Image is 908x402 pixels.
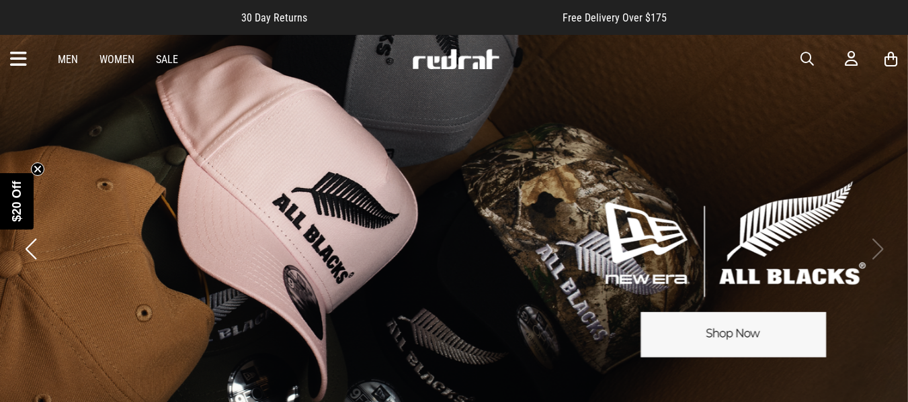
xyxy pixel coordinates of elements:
span: 30 Day Returns [241,11,307,24]
button: Previous slide [22,234,40,264]
a: Women [99,53,134,66]
img: Redrat logo [411,49,500,69]
button: Close teaser [31,162,44,176]
span: Free Delivery Over $175 [563,11,667,24]
iframe: Customer reviews powered by Trustpilot [334,11,536,24]
button: Next slide [868,234,886,264]
span: $20 Off [10,181,24,221]
a: Sale [156,53,178,66]
a: Men [58,53,78,66]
